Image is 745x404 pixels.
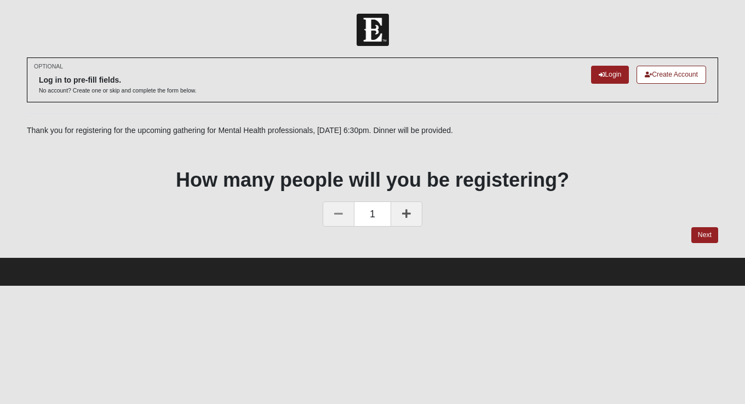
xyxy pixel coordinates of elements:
[39,86,197,95] p: No account? Create one or skip and complete the form below.
[27,168,718,192] h1: How many people will you be registering?
[27,125,718,136] p: Thank you for registering for the upcoming gathering for Mental Health professionals, [DATE] 6:30...
[357,14,389,46] img: Church of Eleven22 Logo
[591,66,629,84] a: Login
[34,62,63,71] small: OPTIONAL
[39,76,197,85] h6: Log in to pre-fill fields.
[691,227,718,243] a: Next
[354,201,391,227] span: 1
[637,66,706,84] a: Create Account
